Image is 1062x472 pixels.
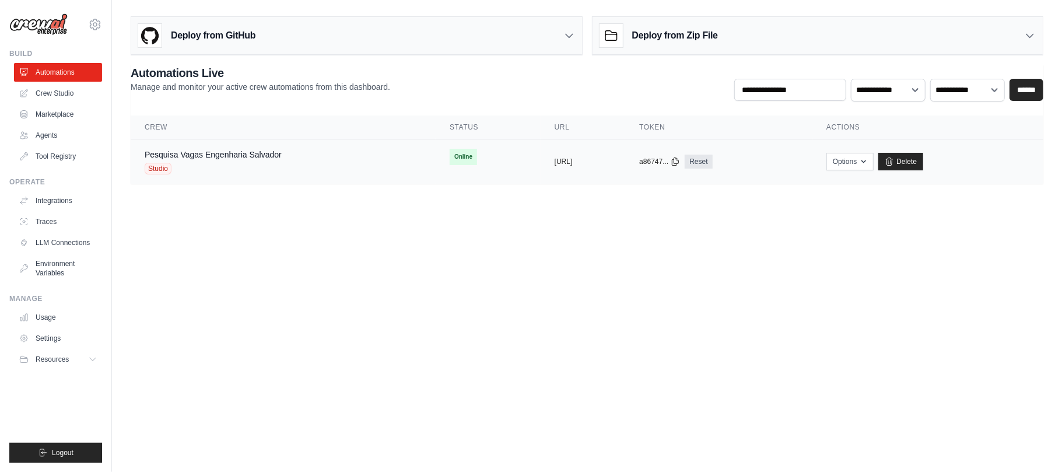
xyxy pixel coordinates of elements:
h3: Deploy from GitHub [171,29,255,43]
th: Actions [812,116,1043,139]
button: Options [826,153,874,170]
a: Usage [14,308,102,327]
button: a86747... [639,157,680,166]
img: Logo [9,13,68,36]
button: Logout [9,443,102,463]
div: Manage [9,294,102,303]
button: Resources [14,350,102,369]
img: GitHub Logo [138,24,162,47]
a: Pesquisa Vagas Engenharia Salvador [145,150,282,159]
span: Logout [52,448,73,457]
span: Resources [36,355,69,364]
a: Tool Registry [14,147,102,166]
th: Crew [131,116,436,139]
h3: Deploy from Zip File [632,29,718,43]
span: Online [450,149,477,165]
div: Operate [9,177,102,187]
th: Status [436,116,541,139]
a: Traces [14,212,102,231]
p: Manage and monitor your active crew automations from this dashboard. [131,81,390,93]
a: Settings [14,329,102,348]
a: Automations [14,63,102,82]
div: Build [9,49,102,58]
a: Delete [878,153,923,170]
a: Integrations [14,191,102,210]
span: Studio [145,163,171,174]
a: Reset [685,155,712,169]
h2: Automations Live [131,65,390,81]
th: URL [541,116,626,139]
a: Agents [14,126,102,145]
a: Marketplace [14,105,102,124]
a: Crew Studio [14,84,102,103]
th: Token [625,116,812,139]
a: LLM Connections [14,233,102,252]
a: Environment Variables [14,254,102,282]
